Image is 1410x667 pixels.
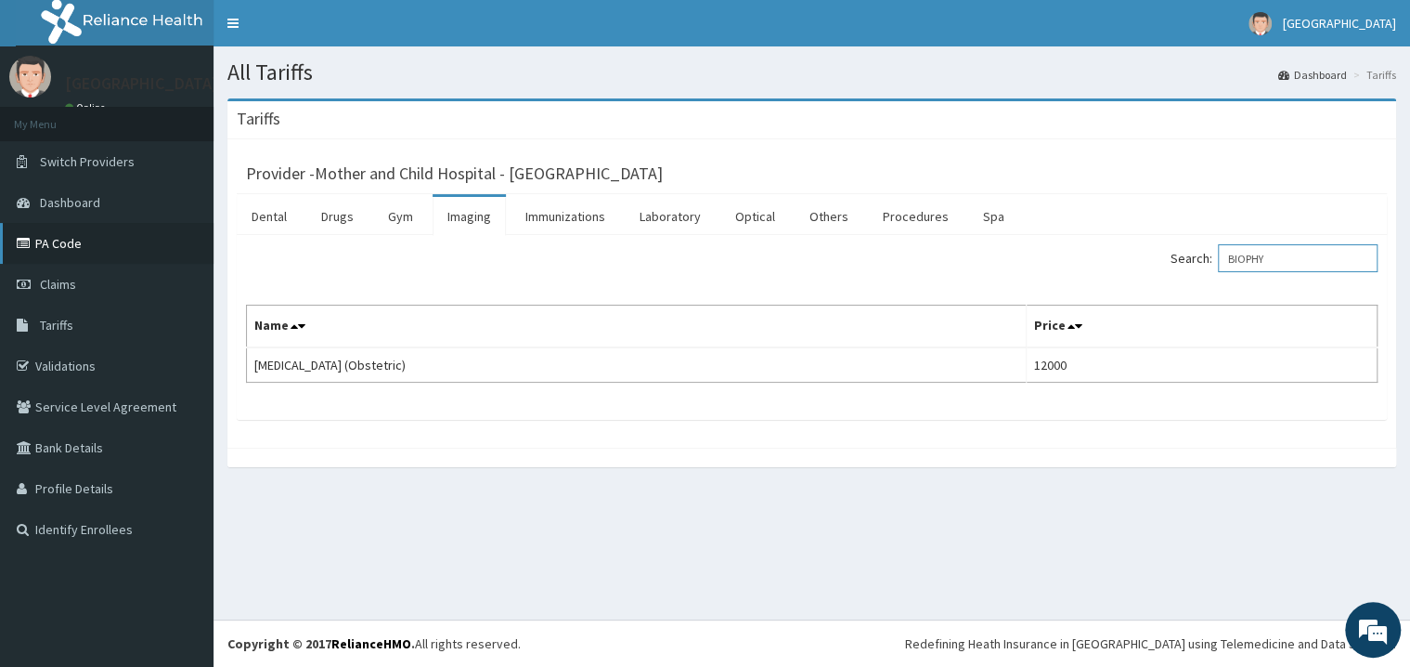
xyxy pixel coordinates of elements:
a: Drugs [306,197,369,236]
span: Tariffs [40,317,73,333]
td: [MEDICAL_DATA] (Obstetric) [247,347,1027,383]
span: Switch Providers [40,153,135,170]
a: RelianceHMO [331,635,411,652]
a: Imaging [433,197,506,236]
h3: Provider - Mother and Child Hospital - [GEOGRAPHIC_DATA] [246,165,663,182]
div: Minimize live chat window [304,9,349,54]
input: Search: [1218,244,1378,272]
strong: Copyright © 2017 . [227,635,415,652]
div: Redefining Heath Insurance in [GEOGRAPHIC_DATA] using Telemedicine and Data Science! [905,634,1396,653]
label: Search: [1171,244,1378,272]
footer: All rights reserved. [213,620,1410,667]
img: User Image [1248,12,1272,35]
li: Tariffs [1349,67,1396,83]
div: Chat with us now [97,104,312,128]
a: Gym [373,197,428,236]
h1: All Tariffs [227,60,1396,85]
span: We're online! [108,209,256,397]
a: Procedures [868,197,964,236]
span: Claims [40,276,76,293]
textarea: Type your message and hit 'Enter' [9,458,354,523]
span: Dashboard [40,194,100,211]
img: User Image [9,56,51,98]
a: Immunizations [511,197,620,236]
td: 12000 [1027,347,1378,383]
a: Optical [720,197,790,236]
a: Laboratory [625,197,716,236]
a: Dashboard [1278,67,1347,83]
a: Online [65,101,110,114]
span: [GEOGRAPHIC_DATA] [1283,15,1396,32]
img: d_794563401_company_1708531726252_794563401 [34,93,75,139]
a: Others [795,197,863,236]
th: Name [247,306,1027,348]
p: [GEOGRAPHIC_DATA] [65,75,218,92]
th: Price [1027,306,1378,348]
a: Dental [237,197,302,236]
a: Spa [968,197,1019,236]
h3: Tariffs [237,111,280,127]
